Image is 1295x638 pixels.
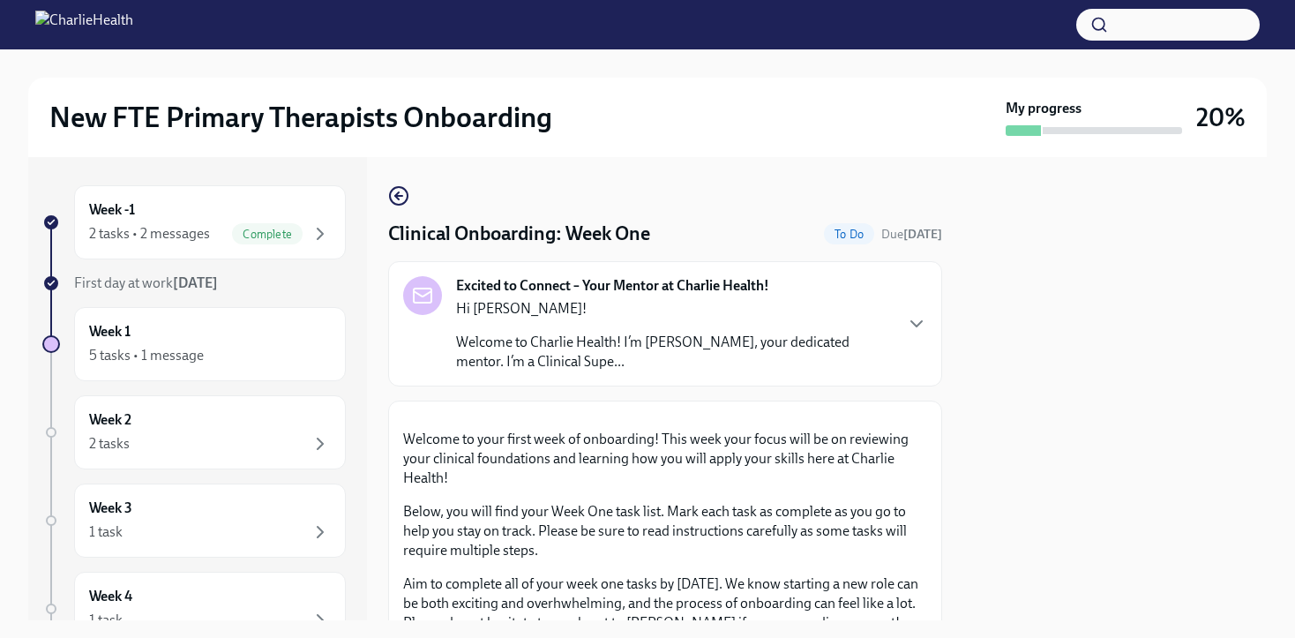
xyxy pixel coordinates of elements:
[89,587,132,606] h6: Week 4
[456,299,892,319] p: Hi [PERSON_NAME]!
[89,322,131,342] h6: Week 1
[1006,99,1082,118] strong: My progress
[456,333,892,372] p: Welcome to Charlie Health! I’m [PERSON_NAME], your dedicated mentor. I’m a Clinical Supe...
[42,185,346,259] a: Week -12 tasks • 2 messagesComplete
[1196,101,1246,133] h3: 20%
[89,499,132,518] h6: Week 3
[42,274,346,293] a: First day at work[DATE]
[903,227,942,242] strong: [DATE]
[881,227,942,242] span: Due
[35,11,133,39] img: CharlieHealth
[89,434,130,454] div: 2 tasks
[89,200,135,220] h6: Week -1
[881,226,942,243] span: October 12th, 2025 10:00
[89,522,123,542] div: 1 task
[456,276,769,296] strong: Excited to Connect – Your Mentor at Charlie Health!
[42,395,346,469] a: Week 22 tasks
[89,611,123,630] div: 1 task
[403,574,927,633] p: Aim to complete all of your week one tasks by [DATE]. We know starting a new role can be both exc...
[89,410,131,430] h6: Week 2
[42,307,346,381] a: Week 15 tasks • 1 message
[89,224,210,244] div: 2 tasks • 2 messages
[49,100,552,135] h2: New FTE Primary Therapists Onboarding
[74,274,218,291] span: First day at work
[403,430,927,488] p: Welcome to your first week of onboarding! This week your focus will be on reviewing your clinical...
[42,484,346,558] a: Week 31 task
[388,221,650,247] h4: Clinical Onboarding: Week One
[89,346,204,365] div: 5 tasks • 1 message
[173,274,218,291] strong: [DATE]
[403,502,927,560] p: Below, you will find your Week One task list. Mark each task as complete as you go to help you st...
[824,228,874,241] span: To Do
[232,228,303,241] span: Complete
